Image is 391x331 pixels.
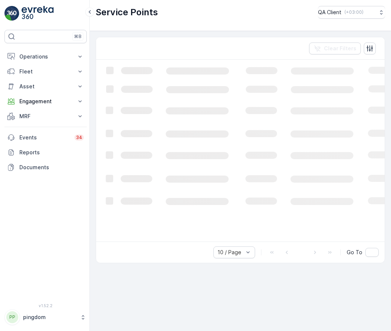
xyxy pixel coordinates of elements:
button: Operations [4,49,87,64]
a: Documents [4,160,87,175]
button: PPpingdom [4,309,87,325]
p: QA Client [318,9,341,16]
p: pingdom [23,313,76,321]
a: Events34 [4,130,87,145]
button: Clear Filters [309,42,361,54]
button: Engagement [4,94,87,109]
p: 34 [76,135,82,141]
p: Fleet [19,68,72,75]
button: QA Client(+03:00) [318,6,385,19]
img: logo_light-DOdMpM7g.png [22,6,54,21]
p: Operations [19,53,72,60]
p: Service Points [96,6,158,18]
a: Reports [4,145,87,160]
button: MRF [4,109,87,124]
button: Asset [4,79,87,94]
button: Fleet [4,64,87,79]
p: Reports [19,149,84,156]
p: Documents [19,164,84,171]
div: PP [6,311,18,323]
img: logo [4,6,19,21]
p: Asset [19,83,72,90]
span: v 1.52.2 [4,303,87,308]
p: Clear Filters [324,45,356,52]
span: Go To [347,249,362,256]
p: ( +03:00 ) [344,9,363,15]
p: Engagement [19,98,72,105]
p: ⌘B [74,34,82,40]
p: MRF [19,113,72,120]
p: Events [19,134,70,141]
